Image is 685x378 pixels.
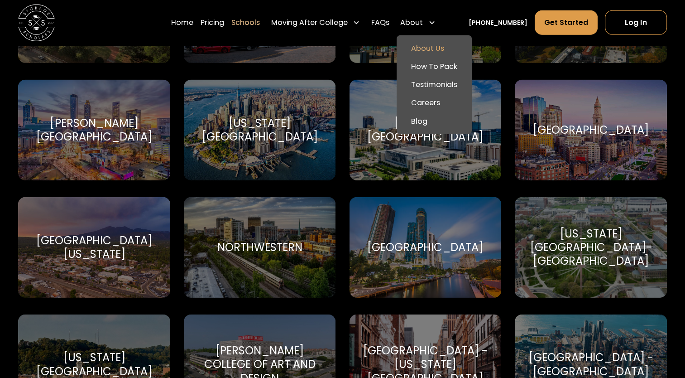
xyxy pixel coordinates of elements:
[217,241,302,254] div: Northwestern
[29,351,159,378] div: [US_STATE][GEOGRAPHIC_DATA]
[195,116,325,144] div: [US_STATE][GEOGRAPHIC_DATA]
[171,10,193,35] a: Home
[400,58,468,76] a: How To Pack
[400,76,468,94] a: Testimonials
[271,17,347,28] div: Moving After College
[350,80,501,180] a: Go to selected school
[267,10,364,35] div: Moving After College
[184,80,335,180] a: Go to selected school
[201,10,224,35] a: Pricing
[515,197,666,297] a: Go to selected school
[18,5,55,41] img: Storage Scholars main logo
[400,39,468,58] a: About Us
[18,5,55,41] a: home
[468,18,527,28] a: [PHONE_NUMBER]
[231,10,260,35] a: Schools
[29,234,159,261] div: [GEOGRAPHIC_DATA][US_STATE]
[535,10,598,35] a: Get Started
[29,116,159,144] div: [PERSON_NAME][GEOGRAPHIC_DATA]
[371,10,389,35] a: FAQs
[605,10,667,35] a: Log In
[184,197,335,297] a: Go to selected school
[397,10,439,35] div: About
[515,80,666,180] a: Go to selected school
[350,197,501,297] a: Go to selected school
[397,35,472,134] nav: About
[526,351,656,378] div: [GEOGRAPHIC_DATA] - [GEOGRAPHIC_DATA]
[18,80,170,180] a: Go to selected school
[400,94,468,112] a: Careers
[400,17,423,28] div: About
[526,227,656,268] div: [US_STATE][GEOGRAPHIC_DATA]-[GEOGRAPHIC_DATA]
[400,112,468,130] a: Blog
[367,241,483,254] div: [GEOGRAPHIC_DATA]
[533,123,649,137] div: [GEOGRAPHIC_DATA]
[18,197,170,297] a: Go to selected school
[360,116,490,144] div: [US_STATE][GEOGRAPHIC_DATA]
